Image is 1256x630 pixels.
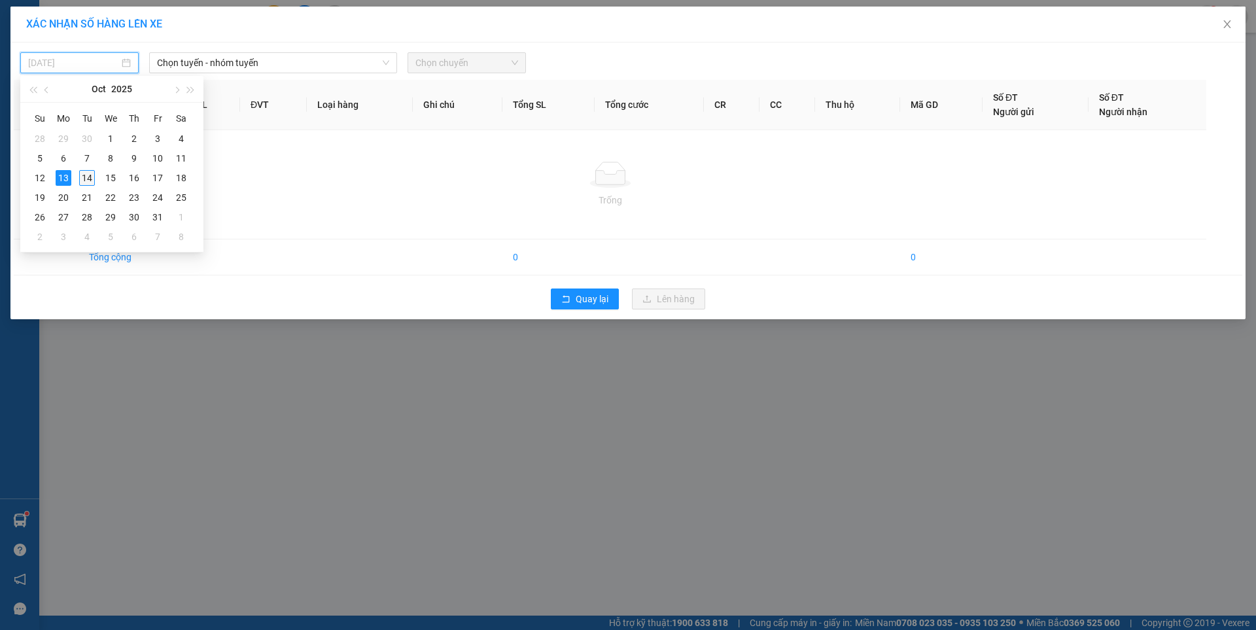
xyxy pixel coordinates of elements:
th: Mã GD [900,80,983,130]
div: 26 [32,209,48,225]
div: 3 [150,131,166,147]
td: 2025-10-21 [75,188,99,207]
div: Trống [24,193,1196,207]
td: 2025-10-12 [28,168,52,188]
div: 30 [79,131,95,147]
td: 2025-10-30 [122,207,146,227]
th: Fr [146,108,169,129]
th: Tổng SL [502,80,595,130]
span: Số ĐT [1099,92,1124,103]
td: 2025-10-27 [52,207,75,227]
div: 12 [32,170,48,186]
td: 2025-10-09 [122,149,146,168]
td: 2025-09-30 [75,129,99,149]
div: 3 [56,229,71,245]
div: 28 [79,209,95,225]
div: 24 [150,190,166,205]
div: 29 [103,209,118,225]
div: 14 [79,170,95,186]
div: 2 [32,229,48,245]
div: 23 [126,190,142,205]
div: 31 [150,209,166,225]
span: Chọn tuyến - nhóm tuyến [157,53,389,73]
div: 1 [103,131,118,147]
th: Tu [75,108,99,129]
td: 2025-10-29 [99,207,122,227]
td: 2025-11-07 [146,227,169,247]
span: Chọn chuyến [415,53,518,73]
div: 21 [79,190,95,205]
td: 2025-10-15 [99,168,122,188]
td: 2025-10-02 [122,129,146,149]
span: close [1222,19,1232,29]
td: 2025-10-25 [169,188,193,207]
th: ĐVT [240,80,307,130]
button: Close [1209,7,1246,43]
td: 0 [502,239,595,275]
div: 29 [56,131,71,147]
th: Th [122,108,146,129]
img: logo.jpg [7,7,52,52]
div: 4 [79,229,95,245]
div: 19 [32,190,48,205]
span: Người nhận [1099,107,1147,117]
td: 2025-10-06 [52,149,75,168]
td: 2025-10-07 [75,149,99,168]
td: 2025-11-04 [75,227,99,247]
div: 10 [150,150,166,166]
td: 2025-10-08 [99,149,122,168]
td: 2025-10-19 [28,188,52,207]
td: 2025-09-29 [52,129,75,149]
div: 7 [79,150,95,166]
div: 16 [126,170,142,186]
th: Su [28,108,52,129]
th: SL [186,80,240,130]
td: 0 [900,239,983,275]
th: Loại hàng [307,80,413,130]
div: 5 [103,229,118,245]
div: 8 [103,150,118,166]
td: 2025-10-18 [169,168,193,188]
li: VP 167 QL13 [90,56,174,70]
div: 6 [126,229,142,245]
td: 2025-11-02 [28,227,52,247]
span: environment [90,73,99,82]
th: We [99,108,122,129]
div: 30 [126,209,142,225]
div: 4 [173,131,189,147]
div: 6 [56,150,71,166]
th: Mo [52,108,75,129]
td: 2025-10-28 [75,207,99,227]
td: 2025-10-14 [75,168,99,188]
th: CC [759,80,815,130]
div: 5 [32,150,48,166]
td: 2025-10-26 [28,207,52,227]
th: Ghi chú [413,80,502,130]
th: Tổng cước [595,80,704,130]
td: 2025-10-17 [146,168,169,188]
div: 18 [173,170,189,186]
th: Thu hộ [815,80,900,130]
div: 7 [150,229,166,245]
div: 13 [56,170,71,186]
button: rollbackQuay lại [551,289,619,309]
td: 2025-10-24 [146,188,169,207]
li: VP Hàng Bà Rịa [7,56,90,70]
td: Tổng cộng [78,239,186,275]
span: Quay lại [576,292,608,306]
div: 11 [173,150,189,166]
th: CR [704,80,759,130]
div: 9 [126,150,142,166]
td: 2025-11-05 [99,227,122,247]
span: rollback [561,294,570,305]
button: 2025 [111,76,132,102]
div: 1 [173,209,189,225]
input: 13/10/2025 [28,56,119,70]
td: 2025-11-06 [122,227,146,247]
td: 2025-11-01 [169,207,193,227]
td: 2025-10-22 [99,188,122,207]
td: 2025-10-04 [169,129,193,149]
td: 2025-10-01 [99,129,122,149]
span: Số ĐT [993,92,1018,103]
div: 2 [126,131,142,147]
